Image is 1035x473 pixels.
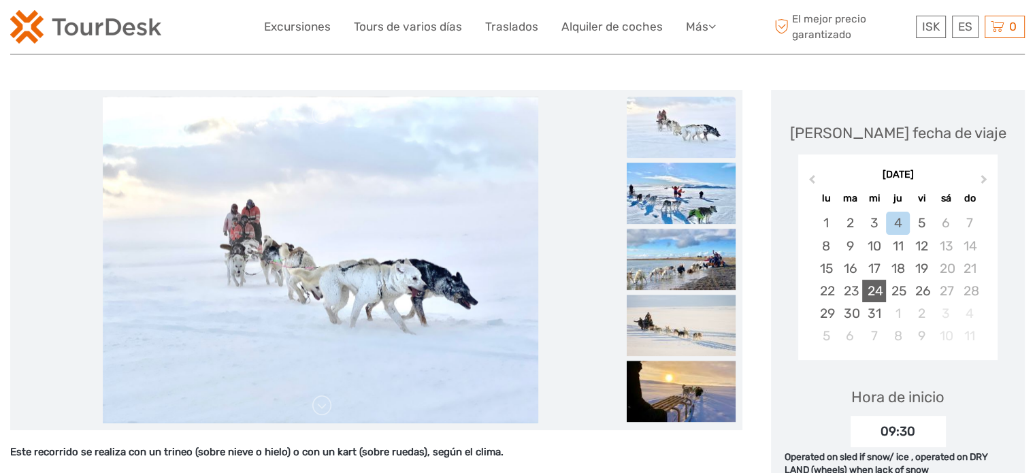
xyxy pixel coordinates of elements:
div: Choose lunes, 29 de diciembre de 2025 [814,302,838,325]
div: Choose viernes, 2 de enero de 2026 [910,302,934,325]
div: Choose lunes, 22 de diciembre de 2025 [814,280,838,302]
div: Choose lunes, 15 de diciembre de 2025 [814,257,838,280]
div: Choose viernes, 26 de diciembre de 2025 [910,280,934,302]
div: Not available sábado, 3 de enero de 2026 [934,302,957,325]
div: mi [862,189,886,208]
div: Not available sábado, 6 de diciembre de 2025 [934,212,957,234]
div: Choose viernes, 19 de diciembre de 2025 [910,257,934,280]
div: Choose miércoles, 17 de diciembre de 2025 [862,257,886,280]
img: ebc922afcfe943a18726631cb4dff0eb_slider_thumbnail.jpeg [627,229,736,290]
div: Not available domingo, 21 de diciembre de 2025 [958,257,982,280]
div: Not available sábado, 20 de diciembre de 2025 [934,257,957,280]
div: Choose jueves, 8 de enero de 2026 [886,325,910,347]
div: month 2025-12 [803,212,993,347]
img: af02ac9a9e3645baa270eb7e65e4ff2e_slider_thumbnail.jpeg [627,163,736,224]
div: Choose miércoles, 24 de diciembre de 2025 [862,280,886,302]
div: ma [838,189,862,208]
div: Choose jueves, 11 de diciembre de 2025 [886,235,910,257]
div: Choose viernes, 9 de enero de 2026 [910,325,934,347]
img: 120-15d4194f-c635-41b9-a512-a3cb382bfb57_logo_small.png [10,10,161,44]
div: Not available sábado, 10 de enero de 2026 [934,325,957,347]
div: Choose martes, 30 de diciembre de 2025 [838,302,862,325]
div: Not available sábado, 27 de diciembre de 2025 [934,280,957,302]
div: Choose martes, 16 de diciembre de 2025 [838,257,862,280]
strong: Este recorrido se realiza con un trineo (sobre nieve o hielo) o con un kart (sobre ruedas), según... [10,446,504,458]
div: ju [886,189,910,208]
div: [DATE] [798,168,998,182]
div: Not available domingo, 4 de enero de 2026 [958,302,982,325]
div: Choose lunes, 1 de diciembre de 2025 [814,212,838,234]
span: El mejor precio garantizado [771,12,913,42]
button: Open LiveChat chat widget [157,21,173,37]
div: Choose jueves, 25 de diciembre de 2025 [886,280,910,302]
div: Not available domingo, 11 de enero de 2026 [958,325,982,347]
div: do [958,189,982,208]
div: ES [952,16,979,38]
button: Next Month [974,172,996,193]
div: Not available domingo, 28 de diciembre de 2025 [958,280,982,302]
div: Choose viernes, 5 de diciembre de 2025 [910,212,934,234]
div: Choose lunes, 5 de enero de 2026 [814,325,838,347]
a: Traslados [485,17,538,37]
div: Choose martes, 9 de diciembre de 2025 [838,235,862,257]
div: Not available sábado, 13 de diciembre de 2025 [934,235,957,257]
div: Not available domingo, 14 de diciembre de 2025 [958,235,982,257]
span: 0 [1007,20,1019,33]
div: vi [910,189,934,208]
a: Excursiones [264,17,331,37]
img: 15684f465e704831ab76326f2a85e2c2_main_slider.jpeg [103,97,538,423]
div: Choose miércoles, 3 de diciembre de 2025 [862,212,886,234]
a: Tours de varios días [354,17,462,37]
div: Choose miércoles, 10 de diciembre de 2025 [862,235,886,257]
div: Choose jueves, 1 de enero de 2026 [886,302,910,325]
img: 2ee5a9175b0a405bb06bce8c7cb81697_slider_thumbnail.jpeg [627,295,736,356]
div: Choose miércoles, 7 de enero de 2026 [862,325,886,347]
a: Alquiler de coches [561,17,663,37]
div: Choose viernes, 12 de diciembre de 2025 [910,235,934,257]
button: Previous Month [800,172,821,193]
div: Choose martes, 23 de diciembre de 2025 [838,280,862,302]
img: 15684f465e704831ab76326f2a85e2c2_slider_thumbnail.jpeg [627,97,736,158]
div: Choose lunes, 8 de diciembre de 2025 [814,235,838,257]
div: Choose miércoles, 31 de diciembre de 2025 [862,302,886,325]
img: cc62e746fe164e9d99a0c24c47b540b1_slider_thumbnail.jpeg [627,361,736,422]
span: ISK [922,20,940,33]
div: Not available domingo, 7 de diciembre de 2025 [958,212,982,234]
p: We're away right now. Please check back later! [19,24,154,35]
div: sá [934,189,957,208]
div: [PERSON_NAME] fecha de viaje [790,123,1006,144]
a: Más [686,17,716,37]
div: lu [814,189,838,208]
div: Choose martes, 6 de enero de 2026 [838,325,862,347]
div: Hora de inicio [851,387,944,408]
div: Choose martes, 2 de diciembre de 2025 [838,212,862,234]
div: Choose jueves, 18 de diciembre de 2025 [886,257,910,280]
div: 09:30 [851,416,946,447]
div: Choose jueves, 4 de diciembre de 2025 [886,212,910,234]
